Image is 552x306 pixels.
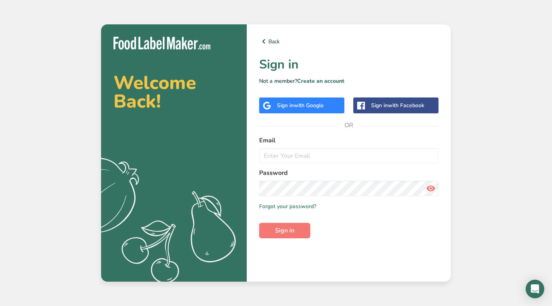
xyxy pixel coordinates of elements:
span: with Facebook [388,102,424,109]
a: Create an account [297,77,344,85]
label: Email [259,136,439,145]
img: Food Label Maker [113,37,210,50]
span: OR [337,114,361,137]
button: Sign in [259,223,310,238]
div: Sign in [277,101,324,109]
span: Sign in [275,226,294,235]
div: Open Intercom Messenger [526,280,544,298]
a: Back [259,37,439,46]
input: Enter Your Email [259,148,439,164]
span: with Google [294,102,324,109]
div: Sign in [371,101,424,109]
h1: Sign in [259,55,439,74]
label: Password [259,168,439,178]
h2: Welcome Back! [113,74,234,111]
p: Not a member? [259,77,439,85]
a: Forgot your password? [259,202,316,210]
